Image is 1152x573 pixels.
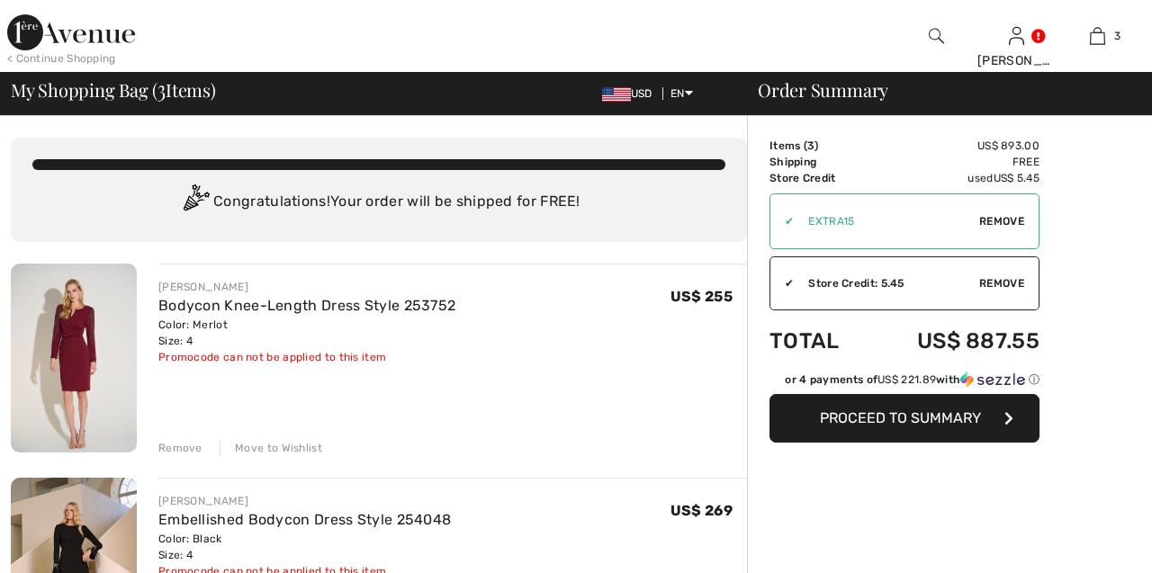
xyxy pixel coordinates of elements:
div: Order Summary [736,81,1141,99]
span: USD [602,87,660,100]
div: < Continue Shopping [7,50,116,67]
img: Congratulation2.svg [177,184,213,220]
input: Promo code [794,194,979,248]
a: 3 [1057,25,1137,47]
img: 1ère Avenue [7,14,135,50]
img: My Bag [1090,25,1105,47]
div: Color: Merlot Size: 4 [158,317,455,349]
a: Bodycon Knee-Length Dress Style 253752 [158,297,455,314]
span: Remove [979,213,1024,229]
span: 3 [1114,28,1120,44]
div: Store Credit: 5.45 [794,275,979,291]
td: used [868,170,1039,186]
div: Congratulations! Your order will be shipped for FREE! [32,184,725,220]
span: 3 [157,76,166,100]
span: US$ 255 [670,288,733,305]
div: ✔ [770,213,794,229]
img: My Info [1009,25,1024,47]
span: Remove [979,275,1024,291]
img: US Dollar [602,87,631,102]
img: Sezzle [960,372,1025,388]
div: ✔ [770,275,794,291]
div: or 4 payments ofUS$ 221.89withSezzle Click to learn more about Sezzle [769,372,1039,394]
div: Move to Wishlist [220,440,322,456]
img: search the website [929,25,944,47]
span: EN [670,87,693,100]
div: [PERSON_NAME] [158,279,455,295]
td: US$ 893.00 [868,138,1039,154]
img: Bodycon Knee-Length Dress Style 253752 [11,264,137,452]
td: Shipping [769,154,868,170]
div: or 4 payments of with [785,372,1039,388]
td: Total [769,310,868,372]
button: Proceed to Summary [769,394,1039,443]
div: [PERSON_NAME] [158,493,451,509]
a: Sign In [1009,27,1024,44]
td: Store Credit [769,170,868,186]
iframe: Opens a widget where you can find more information [1036,519,1134,564]
td: Items ( ) [769,138,868,154]
a: Embellished Bodycon Dress Style 254048 [158,511,451,528]
span: Proceed to Summary [820,409,981,426]
span: US$ 221.89 [877,373,936,386]
span: US$ 269 [670,502,733,519]
div: Remove [158,440,202,456]
td: Free [868,154,1039,170]
div: Promocode can not be applied to this item [158,349,455,365]
td: US$ 887.55 [868,310,1039,372]
span: 3 [807,139,814,152]
div: Color: Black Size: 4 [158,531,451,563]
div: [PERSON_NAME] [977,51,1057,70]
span: My Shopping Bag ( Items) [11,81,216,99]
span: US$ 5.45 [994,172,1039,184]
